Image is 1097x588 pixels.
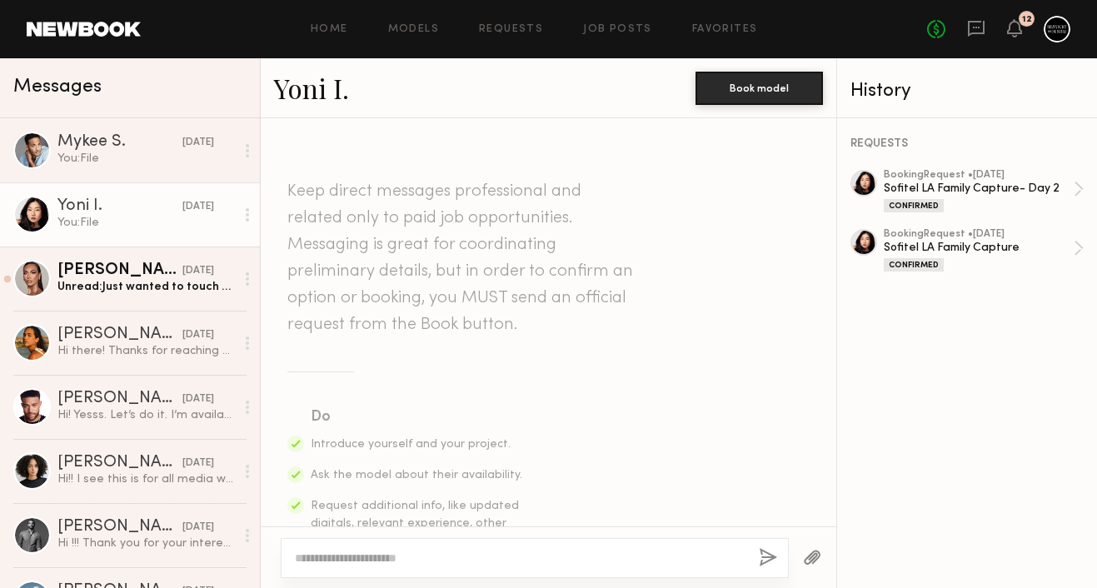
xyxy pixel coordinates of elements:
[182,327,214,343] div: [DATE]
[479,24,543,35] a: Requests
[57,519,182,536] div: [PERSON_NAME]
[311,406,524,429] div: Do
[57,391,182,407] div: [PERSON_NAME]
[57,536,235,551] div: Hi !!! Thank you for your interest! I am currently booked out until the end of October, I’ve reac...
[884,229,1074,240] div: booking Request • [DATE]
[182,199,214,215] div: [DATE]
[57,262,182,279] div: [PERSON_NAME]
[57,455,182,471] div: [PERSON_NAME]
[57,471,235,487] div: Hi!! I see this is for all media worldwide in perpetuity. Is this the intended usage for this adv...
[182,391,214,407] div: [DATE]
[311,501,519,546] span: Request additional info, like updated digitals, relevant experience, other skills, etc.
[311,439,511,450] span: Introduce yourself and your project.
[57,279,235,295] div: Unread: Just wanted to touch base, doing a bit of scheduling with work
[696,80,823,94] a: Book model
[884,258,944,272] div: Confirmed
[274,70,349,106] a: Yoni I.
[1022,15,1032,24] div: 12
[182,456,214,471] div: [DATE]
[57,198,182,215] div: Yoni I.
[182,520,214,536] div: [DATE]
[850,138,1084,150] div: REQUESTS
[884,229,1084,272] a: bookingRequest •[DATE]Sofitel LA Family CaptureConfirmed
[182,263,214,279] div: [DATE]
[884,199,944,212] div: Confirmed
[13,77,102,97] span: Messages
[57,215,235,231] div: You: File
[57,343,235,359] div: Hi there! Thanks for reaching out, I could possibly make [DATE] work, but [DATE] is actually bett...
[583,24,652,35] a: Job Posts
[884,170,1084,212] a: bookingRequest •[DATE]Sofitel LA Family Capture- Day 2Confirmed
[884,240,1074,256] div: Sofitel LA Family Capture
[182,135,214,151] div: [DATE]
[57,151,235,167] div: You: File
[696,72,823,105] button: Book model
[57,326,182,343] div: [PERSON_NAME]
[884,170,1074,181] div: booking Request • [DATE]
[884,181,1074,197] div: Sofitel LA Family Capture- Day 2
[311,470,522,481] span: Ask the model about their availability.
[287,178,637,338] header: Keep direct messages professional and related only to paid job opportunities. Messaging is great ...
[388,24,439,35] a: Models
[692,24,758,35] a: Favorites
[57,407,235,423] div: Hi! Yesss. Let’s do it. I’m available.
[57,134,182,151] div: Mykee S.
[850,82,1084,101] div: History
[311,24,348,35] a: Home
